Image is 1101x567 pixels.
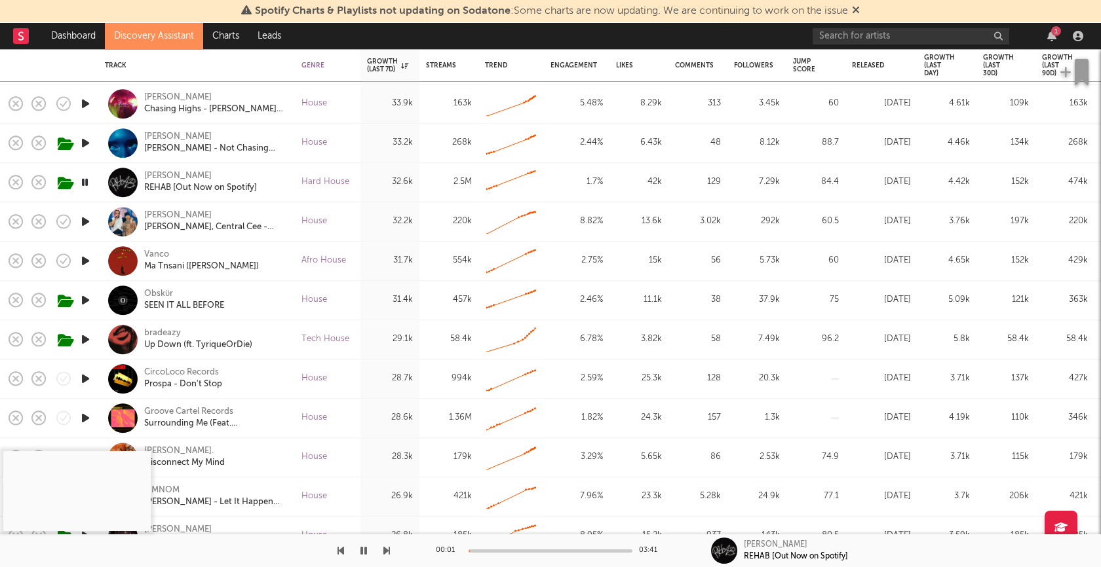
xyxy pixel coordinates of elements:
[550,96,603,112] div: 5.48 %
[144,524,212,536] a: [PERSON_NAME]
[1042,96,1088,112] div: 163k
[983,54,1014,77] div: Growth (last 30d)
[426,96,472,112] div: 163k
[852,293,911,308] div: [DATE]
[1042,253,1088,269] div: 429k
[144,367,222,379] div: CircoLoco Records
[144,446,214,458] a: [PERSON_NAME].
[852,253,911,269] div: [DATE]
[301,411,327,426] div: House
[734,293,780,308] div: 37.9k
[426,450,472,466] div: 179k
[639,543,665,558] div: 03:41
[793,96,839,112] div: 60
[616,293,662,308] div: 11.1k
[144,132,212,143] a: [PERSON_NAME]
[983,489,1029,505] div: 206k
[675,371,721,387] div: 128
[793,528,839,544] div: 80.5
[924,371,970,387] div: 3.71k
[426,214,472,230] div: 220k
[144,210,212,222] div: [PERSON_NAME]
[550,62,597,69] div: Engagement
[983,332,1029,348] div: 58.4k
[105,23,203,49] a: Discovery Assistant
[983,528,1029,544] div: 185k
[367,58,408,73] div: Growth (last 7d)
[248,23,290,49] a: Leads
[367,293,413,308] div: 31.4k
[924,136,970,151] div: 4.46k
[675,136,721,151] div: 48
[144,328,181,340] a: bradeazy
[983,293,1029,308] div: 121k
[485,62,531,69] div: Trend
[301,214,327,230] div: House
[550,175,603,191] div: 1.7 %
[1042,214,1088,230] div: 220k
[144,249,169,261] div: Vanco
[924,253,970,269] div: 4.65k
[301,96,327,112] div: House
[301,293,327,308] div: House
[1042,136,1088,151] div: 268k
[793,489,839,505] div: 77.1
[1042,411,1088,426] div: 346k
[675,489,721,505] div: 5.28k
[734,450,780,466] div: 2.53k
[924,175,970,191] div: 4.42k
[675,62,714,69] div: Comments
[616,489,662,505] div: 23.3k
[367,214,413,230] div: 32.2k
[144,407,285,418] div: Groove Cartel Records
[1042,293,1088,308] div: 363k
[983,411,1029,426] div: 110k
[144,367,222,391] a: CircoLoco RecordsProspa - Don't Stop
[616,332,662,348] div: 3.82k
[983,136,1029,151] div: 134k
[367,371,413,387] div: 28.7k
[426,175,472,191] div: 2.5M
[144,143,285,155] a: [PERSON_NAME] - Not Chasing Highs
[675,253,721,269] div: 56
[983,450,1029,466] div: 115k
[852,62,891,69] div: Released
[852,6,860,16] span: Dismiss
[42,23,105,49] a: Dashboard
[924,96,970,112] div: 4.61k
[301,489,327,505] div: House
[426,293,472,308] div: 457k
[793,214,839,230] div: 60.5
[793,175,839,191] div: 84.4
[744,539,807,551] div: [PERSON_NAME]
[924,489,970,505] div: 3.7k
[852,528,911,544] div: [DATE]
[734,175,780,191] div: 7.29k
[367,136,413,151] div: 33.2k
[616,411,662,426] div: 24.3k
[144,458,225,469] div: Disconnect My Mind
[203,23,248,49] a: Charts
[983,214,1029,230] div: 197k
[793,293,839,308] div: 75
[852,175,911,191] div: [DATE]
[301,136,327,151] div: House
[301,450,327,466] div: House
[852,96,911,112] div: [DATE]
[616,253,662,269] div: 15k
[144,92,212,104] div: [PERSON_NAME]
[367,528,413,544] div: 26.8k
[367,253,413,269] div: 31.7k
[675,450,721,466] div: 86
[550,450,603,466] div: 3.29 %
[675,214,721,230] div: 3.02k
[301,371,327,387] div: House
[1042,528,1088,544] div: 185k
[144,104,285,116] a: Chasing Highs - [PERSON_NAME] Remix
[144,289,173,301] a: Obskϋr
[616,528,662,544] div: 15.2k
[550,528,603,544] div: 8.95 %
